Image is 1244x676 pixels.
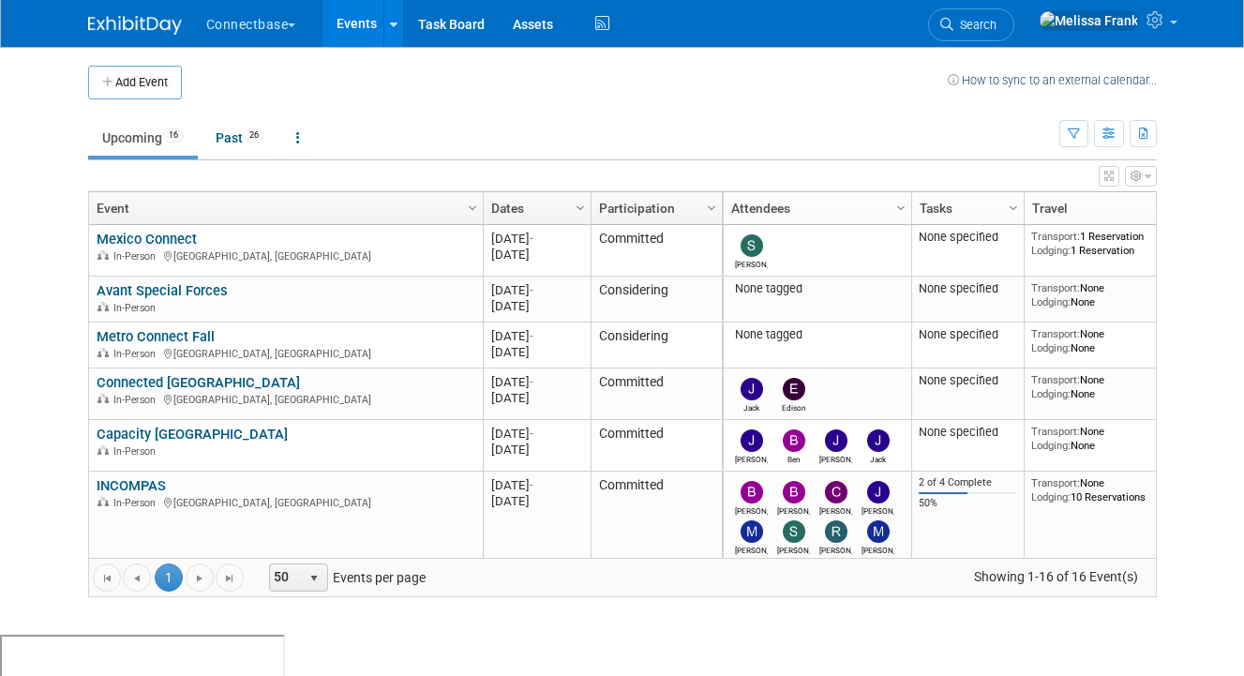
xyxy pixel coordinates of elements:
a: Dates [491,192,578,224]
img: ExhibitDay [88,16,182,35]
img: Jack Davey [741,378,763,400]
span: Column Settings [573,201,588,216]
a: Event [97,192,471,224]
span: - [530,283,533,297]
button: Add Event [88,66,182,99]
span: Transport: [1031,327,1080,340]
span: Column Settings [465,201,480,216]
div: Jack Davey [735,400,768,413]
div: None specified [919,425,1016,440]
span: In-Person [113,250,161,263]
img: Steve Leavitt [783,520,805,543]
a: Column Settings [570,192,591,220]
div: 50% [919,497,1016,510]
span: Transport: [1031,373,1080,386]
td: Considering [591,277,722,323]
img: Brian Duffner [783,481,805,503]
div: Colleen Gallagher [819,503,852,516]
div: None specified [919,327,1016,342]
div: [DATE] [491,493,582,509]
div: [DATE] [491,328,582,344]
img: Mary Ann Rose [741,520,763,543]
img: In-Person Event [97,348,109,357]
div: None None [1031,373,1166,400]
div: None tagged [730,327,904,342]
div: [DATE] [491,231,582,247]
a: Column Settings [1003,192,1024,220]
div: [DATE] [491,374,582,390]
span: - [530,329,533,343]
span: Go to the previous page [129,571,144,586]
img: In-Person Event [97,394,109,403]
span: In-Person [113,394,161,406]
span: Go to the next page [192,571,207,586]
div: None 10 Reservations [1031,476,1166,503]
span: Go to the first page [99,571,114,586]
a: Mexico Connect [97,231,197,248]
div: [GEOGRAPHIC_DATA], [GEOGRAPHIC_DATA] [97,494,474,510]
span: Search [953,18,997,32]
span: Events per page [245,563,444,592]
span: Transport: [1031,476,1080,489]
div: 1 Reservation 1 Reservation [1031,230,1166,257]
span: select [307,571,322,586]
span: Lodging: [1031,244,1071,257]
span: 50 [270,564,302,591]
span: Column Settings [1006,201,1021,216]
a: Metro Connect Fall [97,328,215,345]
img: In-Person Event [97,250,109,260]
img: Roger Castillo [825,520,847,543]
div: None None [1031,281,1166,308]
div: [DATE] [491,442,582,458]
span: Lodging: [1031,295,1071,308]
div: [DATE] [491,426,582,442]
div: James Grant [819,452,852,464]
span: Lodging: [1031,341,1071,354]
div: [GEOGRAPHIC_DATA], [GEOGRAPHIC_DATA] [97,391,474,407]
span: - [530,375,533,389]
span: Lodging: [1031,439,1071,452]
span: Transport: [1031,230,1080,243]
img: James Grant [825,429,847,452]
span: - [530,232,533,246]
span: 16 [163,128,184,143]
img: Colleen Gallagher [825,481,847,503]
a: Attendees [731,192,899,224]
div: Matt Clark [862,543,894,555]
a: Go to the last page [216,563,244,592]
div: Brian Maggiacomo [735,503,768,516]
a: INCOMPAS [97,477,166,494]
span: Lodging: [1031,490,1071,503]
div: [DATE] [491,344,582,360]
img: John Reumann [867,481,890,503]
div: Brian Duffner [777,503,810,516]
img: In-Person Event [97,497,109,506]
a: How to sync to an external calendar... [948,73,1157,87]
a: Travel [1032,192,1162,224]
div: [GEOGRAPHIC_DATA], [GEOGRAPHIC_DATA] [97,248,474,263]
a: Go to the next page [186,563,214,592]
a: Past26 [202,120,278,156]
a: Go to the first page [93,563,121,592]
div: [DATE] [491,477,582,493]
span: Transport: [1031,281,1080,294]
td: Committed [591,420,722,472]
span: Column Settings [704,201,719,216]
img: Stephanie Bird [741,234,763,257]
a: Participation [599,192,710,224]
span: In-Person [113,497,161,509]
div: Roger Castillo [819,543,852,555]
span: In-Person [113,445,161,458]
img: Edison Smith-Stubbs [783,378,805,400]
div: Stephanie Bird [735,257,768,269]
span: Lodging: [1031,387,1071,400]
td: Committed [591,225,722,277]
div: [GEOGRAPHIC_DATA], [GEOGRAPHIC_DATA] [97,345,474,361]
a: Column Settings [701,192,722,220]
span: - [530,427,533,441]
img: Matt Clark [867,520,890,543]
div: Ben Edmond [777,452,810,464]
span: 26 [244,128,264,143]
img: John Giblin [741,429,763,452]
img: Ben Edmond [783,429,805,452]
